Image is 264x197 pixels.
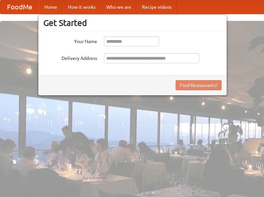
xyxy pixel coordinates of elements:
[43,36,97,45] label: Your Name
[43,18,222,28] h3: Get Started
[0,0,39,14] a: FoodMe
[39,0,63,14] a: Home
[137,0,177,14] a: Recipe videos
[43,53,97,62] label: Delivery Address
[176,80,222,90] button: Find Restaurants!
[101,0,137,14] a: Who we are
[63,0,101,14] a: How it works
